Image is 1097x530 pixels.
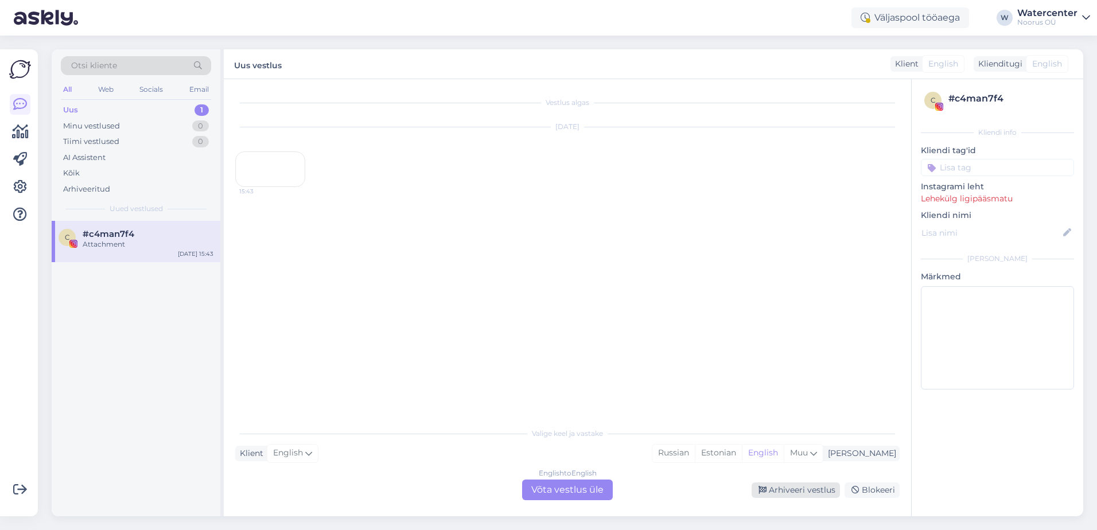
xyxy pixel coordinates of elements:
img: Askly Logo [9,59,31,80]
div: Väljaspool tööaega [851,7,969,28]
div: All [61,82,74,97]
div: Email [187,82,211,97]
span: English [1032,58,1062,70]
div: English [742,445,784,462]
div: Kõik [63,167,80,179]
div: Klienditugi [974,58,1022,70]
div: Uus [63,104,78,116]
div: Võta vestlus üle [522,480,613,500]
p: Lehekülg ligipääsmatu [921,193,1074,205]
div: AI Assistent [63,152,106,163]
div: Klient [235,447,263,459]
span: 15:43 [239,187,282,196]
p: Instagrami leht [921,181,1074,193]
div: Attachment [83,239,213,250]
div: Vestlus algas [235,98,900,108]
input: Lisa tag [921,159,1074,176]
span: English [928,58,958,70]
label: Uus vestlus [234,56,282,72]
div: Noorus OÜ [1017,18,1077,27]
span: #c4man7f4 [83,229,134,239]
div: Web [96,82,116,97]
span: Uued vestlused [110,204,163,214]
p: Kliendi tag'id [921,145,1074,157]
span: c [931,96,936,104]
div: 1 [194,104,209,116]
div: Kliendi info [921,127,1074,138]
div: Arhiveeri vestlus [752,482,840,498]
span: English [273,447,303,459]
div: Arhiveeritud [63,184,110,195]
div: Minu vestlused [63,120,120,132]
p: Märkmed [921,271,1074,283]
a: WatercenterNoorus OÜ [1017,9,1090,27]
div: Socials [137,82,165,97]
span: Otsi kliente [71,60,117,72]
div: English to English [539,468,597,478]
div: [DATE] 15:43 [178,250,213,258]
div: Tiimi vestlused [63,136,119,147]
div: [PERSON_NAME] [823,447,896,459]
span: c [65,233,70,241]
div: 0 [192,120,209,132]
div: Blokeeri [845,482,900,498]
div: Klient [890,58,919,70]
div: # c4man7f4 [948,92,1071,106]
p: Kliendi nimi [921,209,1074,221]
span: Muu [790,447,808,458]
input: Lisa nimi [921,227,1061,239]
div: Russian [652,445,695,462]
div: Valige keel ja vastake [235,428,900,439]
div: W [997,10,1013,26]
div: 0 [192,136,209,147]
div: [DATE] [235,122,900,132]
div: [PERSON_NAME] [921,254,1074,264]
div: Estonian [695,445,742,462]
div: Watercenter [1017,9,1077,18]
